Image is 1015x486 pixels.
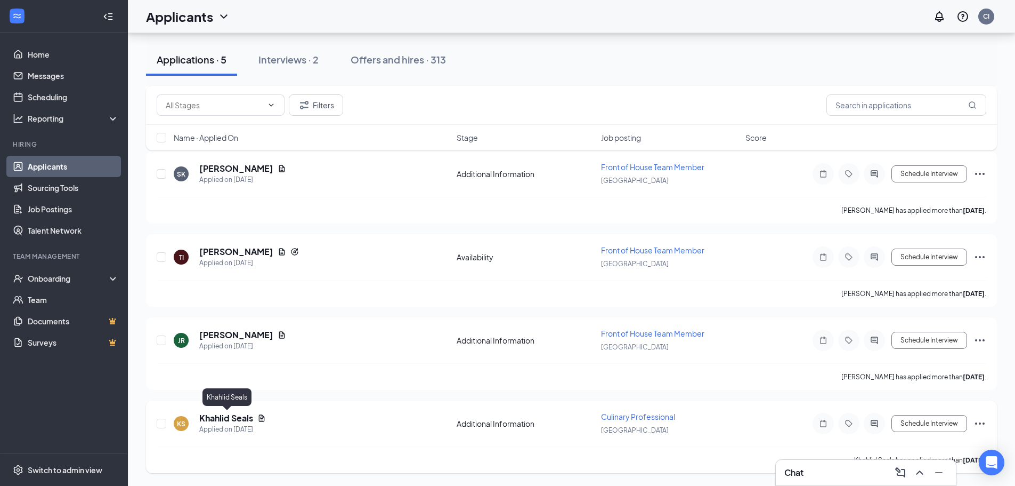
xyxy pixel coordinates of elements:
[930,464,947,481] button: Minimize
[28,198,119,220] a: Job Postings
[28,86,119,108] a: Scheduling
[601,343,669,351] span: [GEOGRAPHIC_DATA]
[891,332,967,349] button: Schedule Interview
[258,53,319,66] div: Interviews · 2
[199,174,286,185] div: Applied on [DATE]
[257,414,266,423] svg: Document
[13,252,117,261] div: Team Management
[217,10,230,23] svg: ChevronDown
[28,44,119,65] a: Home
[973,251,986,264] svg: Ellipses
[199,341,286,352] div: Applied on [DATE]
[817,253,830,261] svg: Note
[891,165,967,182] button: Schedule Interview
[28,465,102,475] div: Switch to admin view
[891,249,967,266] button: Schedule Interview
[913,466,926,479] svg: ChevronUp
[179,253,184,262] div: TI
[174,132,238,143] span: Name · Applied On
[28,332,119,353] a: SurveysCrown
[745,132,767,143] span: Score
[28,113,119,124] div: Reporting
[841,372,986,381] p: [PERSON_NAME] has applied more than .
[932,466,945,479] svg: Minimize
[199,258,299,268] div: Applied on [DATE]
[973,168,986,180] svg: Ellipses
[13,113,23,124] svg: Analysis
[817,170,830,178] svg: Note
[290,248,299,256] svg: Reapply
[842,336,855,345] svg: Tag
[457,132,478,143] span: Stage
[963,290,985,298] b: [DATE]
[457,418,595,429] div: Additional Information
[13,273,23,284] svg: UserCheck
[826,94,986,116] input: Search in applications
[894,466,907,479] svg: ComposeMessage
[177,170,185,179] div: SK
[601,260,669,268] span: [GEOGRAPHIC_DATA]
[891,415,967,432] button: Schedule Interview
[146,7,213,26] h1: Applicants
[892,464,909,481] button: ComposeMessage
[601,162,704,172] span: Front of House Team Member
[842,253,855,261] svg: Tag
[298,99,311,111] svg: Filter
[199,246,273,258] h5: [PERSON_NAME]
[868,170,881,178] svg: ActiveChat
[457,169,595,179] div: Additional Information
[601,245,704,255] span: Front of House Team Member
[457,335,595,346] div: Additional Information
[289,94,343,116] button: Filter Filters
[841,289,986,298] p: [PERSON_NAME] has applied more than .
[178,336,185,345] div: JR
[911,464,928,481] button: ChevronUp
[868,419,881,428] svg: ActiveChat
[13,140,117,149] div: Hiring
[177,419,185,428] div: KS
[868,336,881,345] svg: ActiveChat
[817,336,830,345] svg: Note
[973,417,986,430] svg: Ellipses
[351,53,446,66] div: Offers and hires · 313
[817,419,830,428] svg: Note
[784,467,803,479] h3: Chat
[956,10,969,23] svg: QuestionInfo
[267,101,275,109] svg: ChevronDown
[854,456,986,465] p: Khahlid Seals has applied more than .
[12,11,22,21] svg: WorkstreamLogo
[199,163,273,174] h5: [PERSON_NAME]
[968,101,977,109] svg: MagnifyingGlass
[199,424,266,435] div: Applied on [DATE]
[963,206,985,214] b: [DATE]
[842,419,855,428] svg: Tag
[601,412,675,421] span: Culinary Professional
[601,426,669,434] span: [GEOGRAPHIC_DATA]
[199,412,253,424] h5: Khahlid Seals
[28,177,119,198] a: Sourcing Tools
[28,220,119,241] a: Talent Network
[979,450,1004,475] div: Open Intercom Messenger
[28,273,110,284] div: Onboarding
[278,164,286,173] svg: Document
[868,253,881,261] svg: ActiveChat
[841,206,986,215] p: [PERSON_NAME] has applied more than .
[28,310,119,332] a: DocumentsCrown
[13,465,23,475] svg: Settings
[601,132,641,143] span: Job posting
[28,289,119,310] a: Team
[963,456,985,464] b: [DATE]
[601,177,669,185] span: [GEOGRAPHIC_DATA]
[963,373,985,381] b: [DATE]
[933,10,946,23] svg: Notifications
[983,12,989,21] div: CI
[202,388,251,406] div: Khahlid Seals
[28,65,119,86] a: Messages
[973,334,986,347] svg: Ellipses
[278,331,286,339] svg: Document
[842,170,855,178] svg: Tag
[157,53,226,66] div: Applications · 5
[28,156,119,177] a: Applicants
[601,329,704,338] span: Front of House Team Member
[457,252,595,262] div: Availability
